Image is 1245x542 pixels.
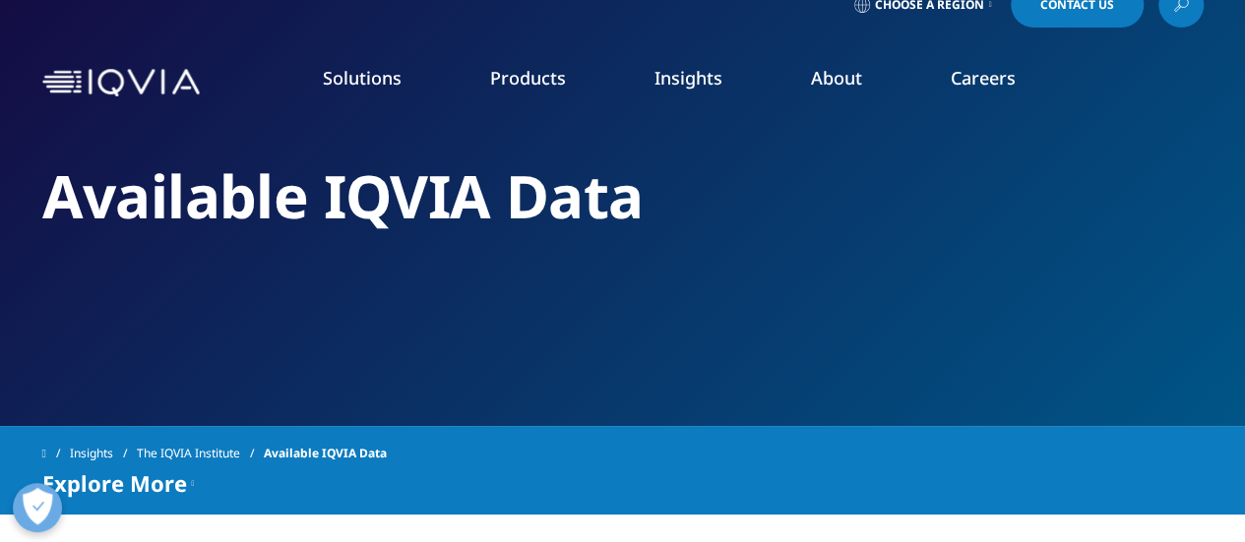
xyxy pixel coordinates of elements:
[490,66,566,90] a: Products
[811,66,862,90] a: About
[323,66,402,90] a: Solutions
[13,483,62,532] button: Open Preferences
[654,66,722,90] a: Insights
[137,436,264,471] a: The IQVIA Institute
[42,159,1204,233] h2: Available IQVIA Data
[951,66,1016,90] a: Careers
[208,36,1204,129] nav: Primary
[70,436,137,471] a: Insights
[42,471,187,495] span: Explore More
[264,436,387,471] span: Available IQVIA Data
[42,69,200,97] img: IQVIA Healthcare Information Technology and Pharma Clinical Research Company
